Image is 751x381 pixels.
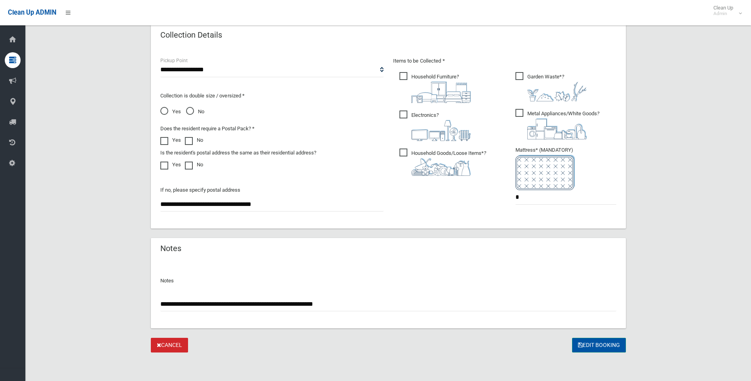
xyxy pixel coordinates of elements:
label: Is the resident's postal address the same as their residential address? [160,148,316,158]
span: Yes [160,107,181,116]
i: ? [527,110,599,139]
label: Does the resident require a Postal Pack? * [160,124,255,133]
span: Garden Waste* [515,72,587,101]
i: ? [411,112,471,141]
small: Admin [713,11,733,17]
label: If no, please specify postal address [160,185,240,195]
span: Metal Appliances/White Goods [515,109,599,139]
a: Cancel [151,338,188,352]
i: ? [411,74,471,103]
label: No [185,160,203,170]
img: e7408bece873d2c1783593a074e5cb2f.png [515,155,575,190]
button: Edit Booking [572,338,626,352]
p: Notes [160,276,616,286]
p: Collection is double size / oversized * [160,91,384,101]
header: Notes [151,241,191,256]
img: b13cc3517677393f34c0a387616ef184.png [411,158,471,176]
header: Collection Details [151,27,232,43]
span: No [186,107,204,116]
i: ? [411,150,486,176]
i: ? [527,74,587,101]
label: No [185,135,203,145]
span: Clean Up ADMIN [8,9,56,16]
p: Items to be Collected * [393,56,616,66]
label: Yes [160,160,181,170]
img: 4fd8a5c772b2c999c83690221e5242e0.png [527,82,587,101]
label: Yes [160,135,181,145]
img: aa9efdbe659d29b613fca23ba79d85cb.png [411,82,471,103]
span: Household Furniture [399,72,471,103]
span: Mattress* (MANDATORY) [515,147,616,190]
span: Household Goods/Loose Items* [399,149,486,176]
span: Clean Up [709,5,741,17]
img: 36c1b0289cb1767239cdd3de9e694f19.png [527,118,587,139]
span: Electronics [399,110,471,141]
img: 394712a680b73dbc3d2a6a3a7ffe5a07.png [411,120,471,141]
